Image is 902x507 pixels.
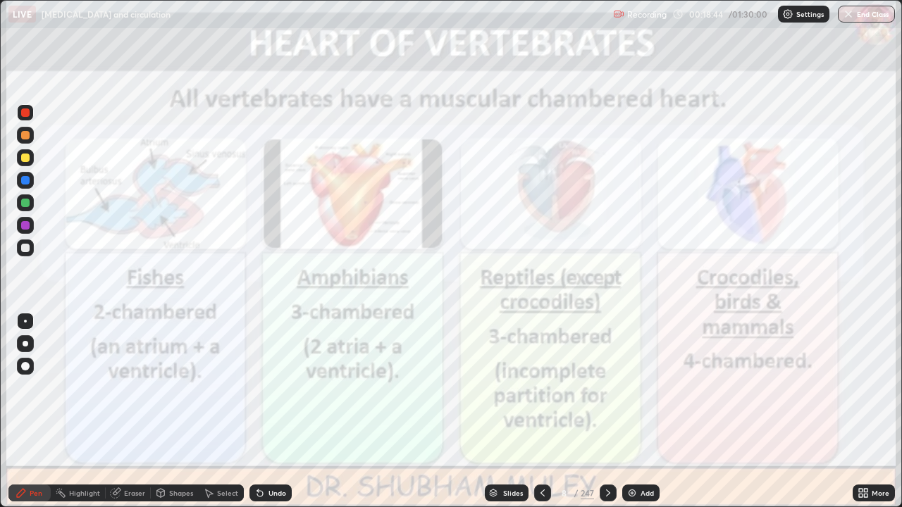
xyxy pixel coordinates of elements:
p: [MEDICAL_DATA] and circulation [42,8,171,20]
p: LIVE [13,8,32,20]
div: 247 [581,487,594,499]
button: End Class [838,6,895,23]
div: Select [217,489,238,496]
div: Add [641,489,654,496]
div: / [574,489,578,497]
img: class-settings-icons [782,8,793,20]
img: recording.375f2c34.svg [613,8,624,20]
img: add-slide-button [626,487,638,499]
div: More [872,489,889,496]
div: Undo [268,489,286,496]
div: Pen [30,489,42,496]
div: 8 [557,489,571,497]
div: Slides [503,489,523,496]
div: Shapes [169,489,193,496]
p: Settings [796,11,824,18]
div: Eraser [124,489,145,496]
img: end-class-cross [843,8,854,20]
p: Recording [627,9,667,20]
div: Highlight [69,489,100,496]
